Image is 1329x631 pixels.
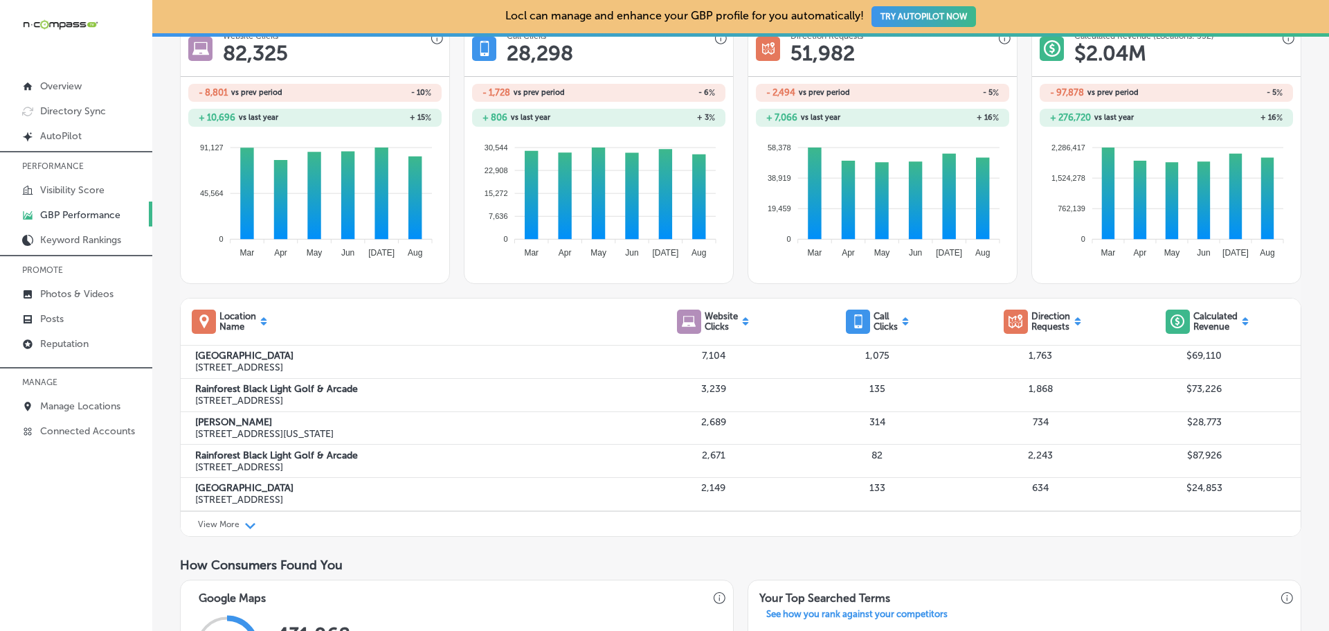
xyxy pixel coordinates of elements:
[511,114,550,121] span: vs last year
[40,338,89,350] p: Reputation
[1051,143,1085,151] tspan: 2,286,417
[1050,87,1084,98] h2: - 97,878
[795,383,959,395] p: 135
[40,80,82,92] p: Overview
[909,248,922,258] tspan: Jun
[489,212,508,220] tspan: 7,636
[219,235,224,243] tspan: 0
[40,234,121,246] p: Keyword Rankings
[485,189,508,197] tspan: 15,272
[871,6,976,27] button: TRY AUTOPILOT NOW
[180,558,343,573] span: How Consumers Found You
[425,113,431,123] span: %
[799,89,850,96] span: vs prev period
[1094,114,1134,121] span: vs last year
[1101,248,1116,258] tspan: Mar
[748,580,901,609] h3: Your Top Searched Terms
[993,88,999,98] span: %
[195,362,632,373] p: [STREET_ADDRESS]
[482,87,510,98] h2: - 1,728
[1276,88,1283,98] span: %
[631,416,795,428] p: 2,689
[40,288,114,300] p: Photos & Videos
[507,41,573,66] h1: 28,298
[525,248,539,258] tspan: Mar
[625,248,638,258] tspan: Jun
[195,461,632,473] p: [STREET_ADDRESS]
[1222,248,1249,258] tspan: [DATE]
[883,113,999,123] h2: + 16
[1134,248,1147,258] tspan: Apr
[959,482,1122,494] p: 634
[198,519,239,529] p: View More
[307,248,323,258] tspan: May
[239,114,278,121] span: vs last year
[795,450,959,461] p: 82
[883,88,999,98] h2: - 5
[790,41,855,66] h1: 51,982
[485,166,508,175] tspan: 22,908
[874,311,898,332] p: Call Clicks
[709,113,715,123] span: %
[22,18,98,31] img: 660ab0bf-5cc7-4cb8-ba1c-48b5ae0f18e60NCTV_CLogo_TV_Black_-500x88.png
[975,248,990,258] tspan: Aug
[195,494,632,506] p: [STREET_ADDRESS]
[195,450,632,461] label: Rainforest Black Light Golf & Arcade
[808,248,822,258] tspan: Mar
[795,350,959,362] p: 1,075
[755,609,959,623] p: See how you rank against your competitors
[1193,311,1238,332] p: Calculated Revenue
[842,248,855,258] tspan: Apr
[590,248,606,258] tspan: May
[188,580,277,609] h3: Google Maps
[1276,113,1283,123] span: %
[959,383,1122,395] p: 1,868
[993,113,999,123] span: %
[874,248,890,258] tspan: May
[631,350,795,362] p: 7,104
[1081,235,1085,243] tspan: 0
[40,209,120,221] p: GBP Performance
[599,88,715,98] h2: - 6
[768,143,791,151] tspan: 58,378
[631,482,795,494] p: 2,149
[200,189,224,197] tspan: 45,564
[274,248,287,258] tspan: Apr
[240,248,255,258] tspan: Mar
[795,482,959,494] p: 133
[231,89,282,96] span: vs prev period
[40,400,120,412] p: Manage Locations
[768,174,791,182] tspan: 38,919
[200,143,224,151] tspan: 91,127
[1050,112,1091,123] h2: + 276,720
[482,112,507,123] h2: + 806
[959,450,1122,461] p: 2,243
[315,88,431,98] h2: - 10
[40,184,105,196] p: Visibility Score
[195,395,632,407] p: [STREET_ADDRESS]
[1166,113,1283,123] h2: + 16
[1031,311,1070,332] p: Direction Requests
[936,248,962,258] tspan: [DATE]
[341,248,354,258] tspan: Jun
[766,112,797,123] h2: + 7,066
[1123,416,1286,428] p: $28,773
[1087,89,1139,96] span: vs prev period
[631,383,795,395] p: 3,239
[795,416,959,428] p: 314
[408,248,422,258] tspan: Aug
[691,248,706,258] tspan: Aug
[705,311,738,332] p: Website Clicks
[653,248,679,258] tspan: [DATE]
[40,130,82,142] p: AutoPilot
[195,482,632,494] label: [GEOGRAPHIC_DATA]
[199,87,228,98] h2: - 8,801
[425,88,431,98] span: %
[599,113,715,123] h2: + 3
[1123,350,1286,362] p: $69,110
[559,248,572,258] tspan: Apr
[514,89,565,96] span: vs prev period
[195,383,632,395] label: Rainforest Black Light Golf & Arcade
[219,311,256,332] p: Location Name
[485,143,508,151] tspan: 30,544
